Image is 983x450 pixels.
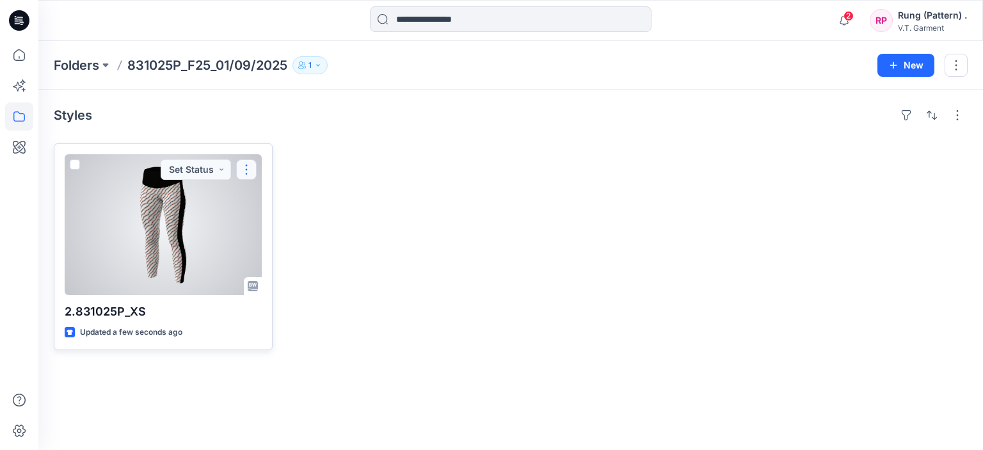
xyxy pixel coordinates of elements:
div: V.T. Garment [898,23,967,33]
a: 2.831025P_XS [65,154,262,295]
h4: Styles [54,108,92,123]
p: Updated a few seconds ago [80,326,182,339]
a: Folders [54,56,99,74]
p: 831025P_F25_01/09/2025 [127,56,287,74]
button: 1 [292,56,328,74]
div: Rung (Pattern) . [898,8,967,23]
div: RP [870,9,893,32]
p: 1 [308,58,312,72]
p: 2.831025P_XS [65,303,262,321]
span: 2 [843,11,854,21]
button: New [877,54,934,77]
